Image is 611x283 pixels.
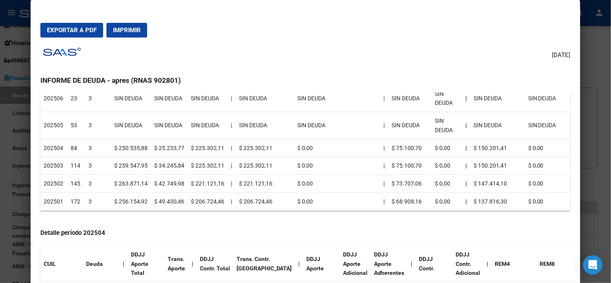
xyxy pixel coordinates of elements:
td: SIN DEUDA [525,85,571,112]
td: $ 0,00 [294,192,381,210]
td: | [381,175,389,193]
td: SIN DEUDA [151,112,188,139]
th: | [295,246,303,282]
td: $ 73.707,06 [389,175,432,193]
th: | [463,175,471,193]
td: 3 [85,85,111,112]
td: 114 [67,157,85,175]
td: $ 250.535,88 [111,139,151,157]
td: 145 [67,175,85,193]
td: 202506 [40,85,67,112]
td: $ 225.302,11 [236,139,294,157]
th: Trans. Aporte [164,246,188,282]
h3: INFORME DE DEUDA - apres (RNAS 902801) [40,75,571,86]
td: 202503 [40,157,67,175]
th: | [188,246,197,282]
td: $ 225.302,11 [188,139,228,157]
td: | [381,85,389,112]
td: | [228,112,236,139]
th: Trans. Contr. [GEOGRAPHIC_DATA] [233,246,295,282]
th: | [463,139,471,157]
td: | [381,192,389,210]
td: $ 221.121,16 [188,175,228,193]
th: DDJJ Aporte Total [128,246,164,282]
td: $ 225.302,11 [236,157,294,175]
td: $ 0,00 [294,157,381,175]
th: | [463,112,471,139]
td: $ 263.871,14 [111,175,151,193]
td: $ 225.302,11 [188,157,228,175]
th: | [463,192,471,210]
th: DDJJ Aporte Adherentes [371,246,408,282]
td: 202502 [40,175,67,193]
span: Exportar a PDF [47,27,97,34]
td: SIN DEUDA [294,112,381,139]
th: | [484,246,492,282]
h4: Detalle período 202504 [40,228,571,238]
td: SIN DEUDA [432,112,463,139]
th: REM8 [537,246,582,282]
td: | [228,157,236,175]
span: [DATE] [552,51,571,60]
td: 3 [85,192,111,210]
td: | [228,85,236,112]
td: SIN DEUDA [471,112,525,139]
span: Imprimir [113,27,141,34]
th: Deuda [83,246,120,282]
td: $ 0,00 [525,192,571,210]
td: $ 42.749,98 [151,175,188,193]
td: $ 0,00 [294,139,381,157]
th: DDJJ Contr. Total [197,246,233,282]
td: SIN DEUDA [188,112,228,139]
th: DDJJ Contr. Adicional [453,246,484,282]
td: 84 [67,139,85,157]
td: SIN DEUDA [432,85,463,112]
td: SIN DEUDA [294,85,381,112]
td: $ 68.908,16 [389,192,432,210]
td: $ 25.233,77 [151,139,188,157]
td: $ 34.245,84 [151,157,188,175]
div: Open Intercom Messenger [583,255,603,275]
button: Exportar a PDF [40,23,103,38]
th: | [408,246,416,282]
th: DDJJ Aporte Adicional [340,246,371,282]
td: SIN DEUDA [111,85,151,112]
td: | [228,139,236,157]
td: SIN DEUDA [188,85,228,112]
td: | [228,192,236,210]
th: REM4 [492,246,537,282]
td: $ 259.547,95 [111,157,151,175]
td: $ 221.121,16 [236,175,294,193]
td: $ 206.724,46 [188,192,228,210]
td: 202505 [40,112,67,139]
td: 172 [67,192,85,210]
button: Imprimir [106,23,147,38]
td: | [381,157,389,175]
td: $ 0,00 [432,157,463,175]
td: $ 0,00 [525,157,571,175]
td: SIN DEUDA [389,85,432,112]
td: 202504 [40,139,67,157]
td: $ 0,00 [525,139,571,157]
td: $ 0,00 [432,139,463,157]
td: SIN DEUDA [151,85,188,112]
th: DDJJ Contr. [416,246,453,282]
td: 3 [85,139,111,157]
td: $ 206.724,46 [236,192,294,210]
th: | [463,157,471,175]
td: $ 0,00 [432,175,463,193]
td: $ 150.201,41 [471,139,525,157]
td: 3 [85,112,111,139]
td: 202501 [40,192,67,210]
td: | [381,112,389,139]
th: | [463,85,471,112]
td: $ 49.430,46 [151,192,188,210]
td: $ 75.100,70 [389,157,432,175]
td: $ 75.100,70 [389,139,432,157]
td: $ 0,00 [525,175,571,193]
td: $ 0,00 [432,192,463,210]
td: $ 256.154,92 [111,192,151,210]
td: SIN DEUDA [389,112,432,139]
td: SIN DEUDA [236,112,294,139]
td: | [228,175,236,193]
